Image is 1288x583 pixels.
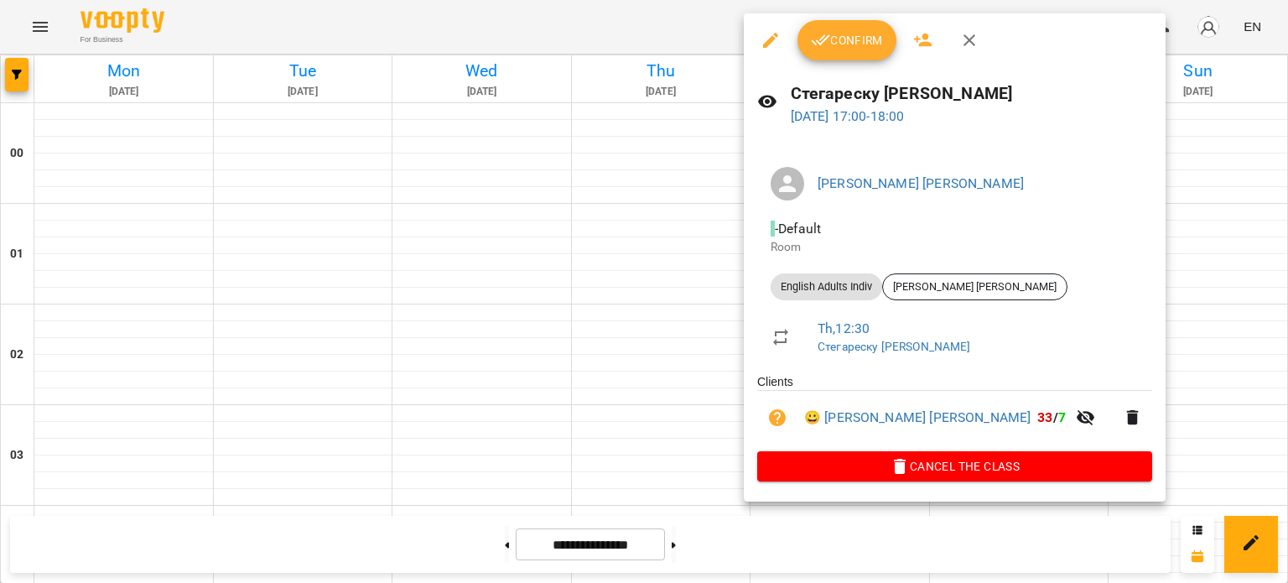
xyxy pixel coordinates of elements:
span: English Adults Indiv [771,279,882,294]
a: Th , 12:30 [818,320,870,336]
span: [PERSON_NAME] [PERSON_NAME] [883,279,1067,294]
a: [PERSON_NAME] [PERSON_NAME] [818,175,1024,191]
ul: Clients [757,373,1152,451]
a: Стегареску [PERSON_NAME] [818,340,971,353]
a: [DATE] 17:00-18:00 [791,108,905,124]
span: - Default [771,221,824,237]
span: Cancel the class [771,456,1139,476]
button: Cancel the class [757,451,1152,481]
span: 7 [1058,409,1066,425]
span: Confirm [811,30,883,50]
button: Confirm [797,20,896,60]
div: [PERSON_NAME] [PERSON_NAME] [882,273,1067,300]
p: Room [771,239,1139,256]
button: Unpaid. Bill the attendance? [757,398,797,438]
h6: Стегареску [PERSON_NAME] [791,81,1153,107]
a: 😀 [PERSON_NAME] [PERSON_NAME] [804,408,1031,428]
b: / [1037,409,1066,425]
span: 33 [1037,409,1052,425]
